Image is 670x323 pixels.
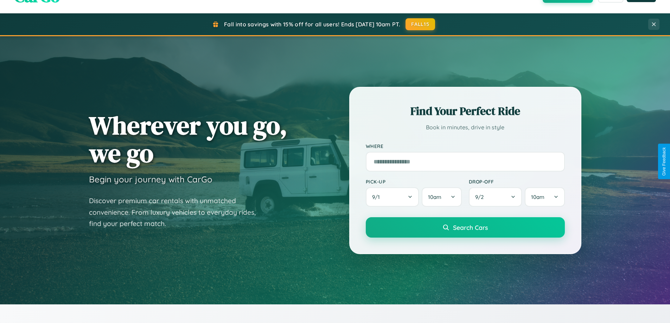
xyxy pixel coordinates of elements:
span: 9 / 1 [372,194,383,200]
button: 9/2 [469,187,522,207]
button: Search Cars [366,217,565,238]
h1: Wherever you go, we go [89,111,287,167]
h3: Begin your journey with CarGo [89,174,212,185]
label: Where [366,143,565,149]
span: 9 / 2 [475,194,487,200]
button: 10am [525,187,564,207]
span: 10am [428,194,441,200]
button: 9/1 [366,187,419,207]
p: Book in minutes, drive in style [366,122,565,133]
label: Pick-up [366,179,462,185]
span: Search Cars [453,224,488,231]
button: FALL15 [406,18,435,30]
div: Give Feedback [662,147,666,176]
label: Drop-off [469,179,565,185]
p: Discover premium car rentals with unmatched convenience. From luxury vehicles to everyday rides, ... [89,195,265,230]
span: 10am [531,194,544,200]
h2: Find Your Perfect Ride [366,103,565,119]
span: Fall into savings with 15% off for all users! Ends [DATE] 10am PT. [224,21,400,28]
button: 10am [422,187,461,207]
